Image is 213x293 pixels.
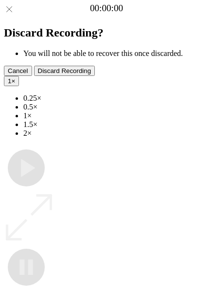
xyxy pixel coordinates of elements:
[23,103,209,111] li: 0.5×
[23,111,209,120] li: 1×
[4,26,209,39] h2: Discard Recording?
[8,77,11,85] span: 1
[23,120,209,129] li: 1.5×
[4,66,32,76] button: Cancel
[4,76,19,86] button: 1×
[23,94,209,103] li: 0.25×
[90,3,123,14] a: 00:00:00
[23,49,209,58] li: You will not be able to recover this once discarded.
[23,129,209,138] li: 2×
[34,66,95,76] button: Discard Recording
